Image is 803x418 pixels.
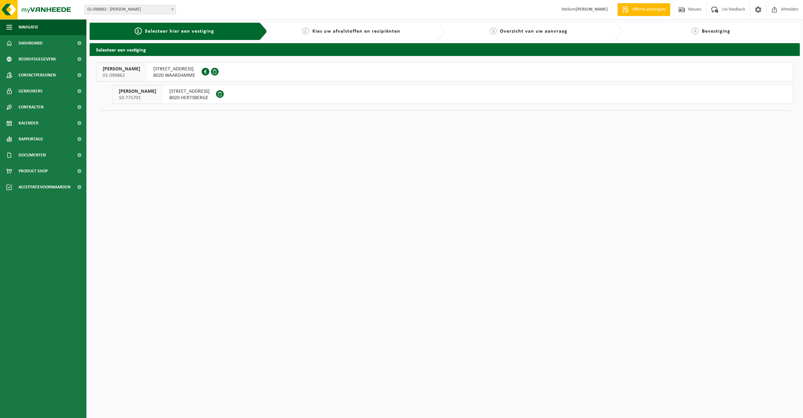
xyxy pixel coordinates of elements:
[19,115,38,131] span: Kalender
[302,28,309,35] span: 2
[312,29,400,34] span: Kies uw afvalstoffen en recipiënten
[19,51,56,67] span: Bedrijfsgegevens
[145,29,214,34] span: Selecteer hier een vestiging
[500,29,567,34] span: Overzicht van uw aanvraag
[169,88,210,95] span: [STREET_ADDRESS]
[153,66,195,72] span: [STREET_ADDRESS]
[490,28,497,35] span: 3
[692,28,699,35] span: 4
[85,5,176,14] span: 01-096862 - DE ROO MATTHIAS - WAARDAMME
[84,5,176,14] span: 01-096862 - DE ROO MATTHIAS - WAARDAMME
[96,62,793,82] button: [PERSON_NAME] 01-096862 [STREET_ADDRESS]8020 WAARDAMME
[19,131,43,147] span: Rapportage
[19,83,43,99] span: Gebruikers
[19,99,44,115] span: Contracten
[19,19,38,35] span: Navigatie
[19,35,43,51] span: Dashboard
[576,7,608,12] strong: [PERSON_NAME]
[19,179,70,195] span: Acceptatievoorwaarden
[90,43,800,56] h2: Selecteer een vestiging
[702,29,730,34] span: Bevestiging
[103,66,140,72] span: [PERSON_NAME]
[119,88,156,95] span: [PERSON_NAME]
[112,85,793,104] button: [PERSON_NAME] 10-775701 [STREET_ADDRESS]8020 HERTSBERGE
[103,72,140,79] span: 01-096862
[135,28,142,35] span: 1
[630,6,667,13] span: Offerte aanvragen
[169,95,210,101] span: 8020 HERTSBERGE
[19,67,56,83] span: Contactpersonen
[19,147,46,163] span: Documenten
[153,72,195,79] span: 8020 WAARDAMME
[119,95,156,101] span: 10-775701
[19,163,48,179] span: Product Shop
[617,3,670,16] a: Offerte aanvragen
